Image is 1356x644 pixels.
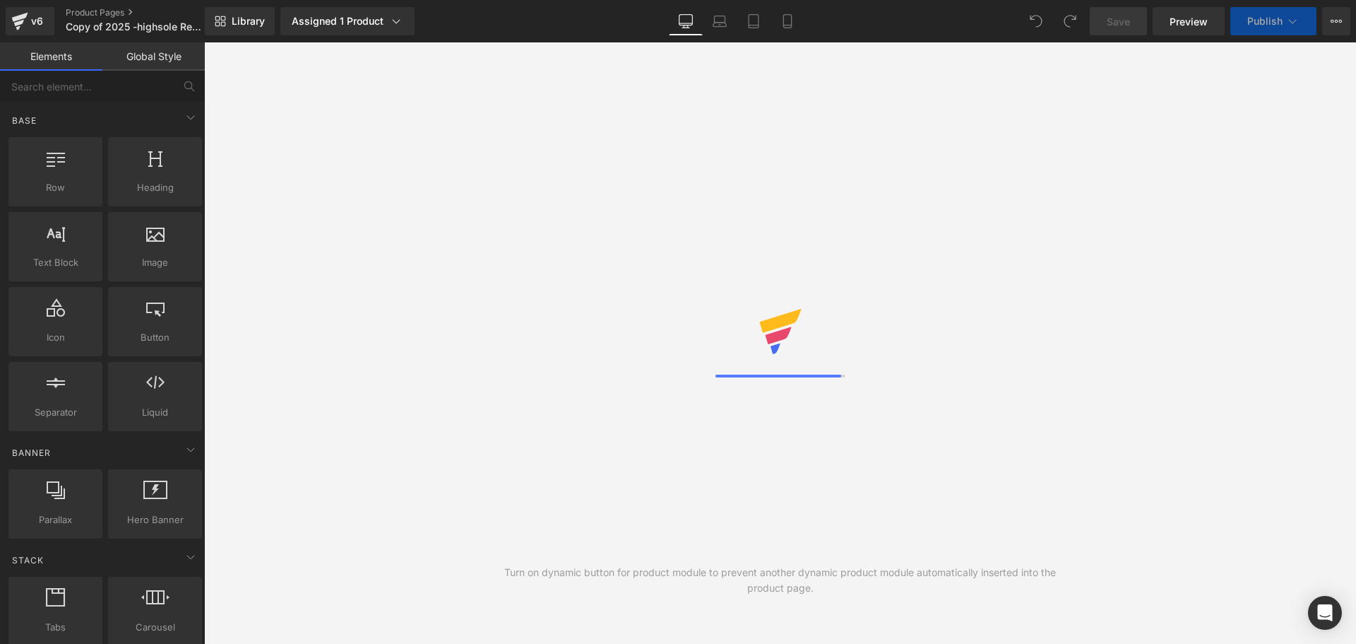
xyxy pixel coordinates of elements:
span: Hero Banner [112,513,198,527]
span: Liquid [112,405,198,420]
a: New Library [205,7,275,35]
span: Carousel [112,620,198,635]
span: Save [1107,14,1130,29]
span: Row [13,180,98,195]
button: More [1322,7,1350,35]
span: Banner [11,446,52,459]
span: Stack [11,554,45,567]
button: Redo [1056,7,1084,35]
span: Base [11,114,38,127]
div: v6 [28,12,46,30]
span: Tabs [13,620,98,635]
span: Publish [1247,16,1283,27]
div: Assigned 1 Product [292,14,403,28]
div: Open Intercom Messenger [1308,596,1342,630]
span: Parallax [13,513,98,527]
span: Preview [1170,14,1208,29]
span: Image [112,255,198,270]
a: Laptop [703,7,737,35]
a: v6 [6,7,54,35]
a: Preview [1153,7,1225,35]
a: Global Style [102,42,205,71]
span: Separator [13,405,98,420]
button: Undo [1022,7,1050,35]
span: Heading [112,180,198,195]
a: Desktop [669,7,703,35]
div: Turn on dynamic button for product module to prevent another dynamic product module automatically... [492,565,1069,596]
span: Library [232,15,265,28]
a: Mobile [771,7,804,35]
span: Icon [13,330,98,345]
a: Product Pages [66,7,228,18]
button: Publish [1230,7,1316,35]
span: Text Block [13,255,98,270]
span: Copy of 2025 -highsole Reg Sale [DATE] [66,21,201,33]
span: Button [112,330,198,345]
a: Tablet [737,7,771,35]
